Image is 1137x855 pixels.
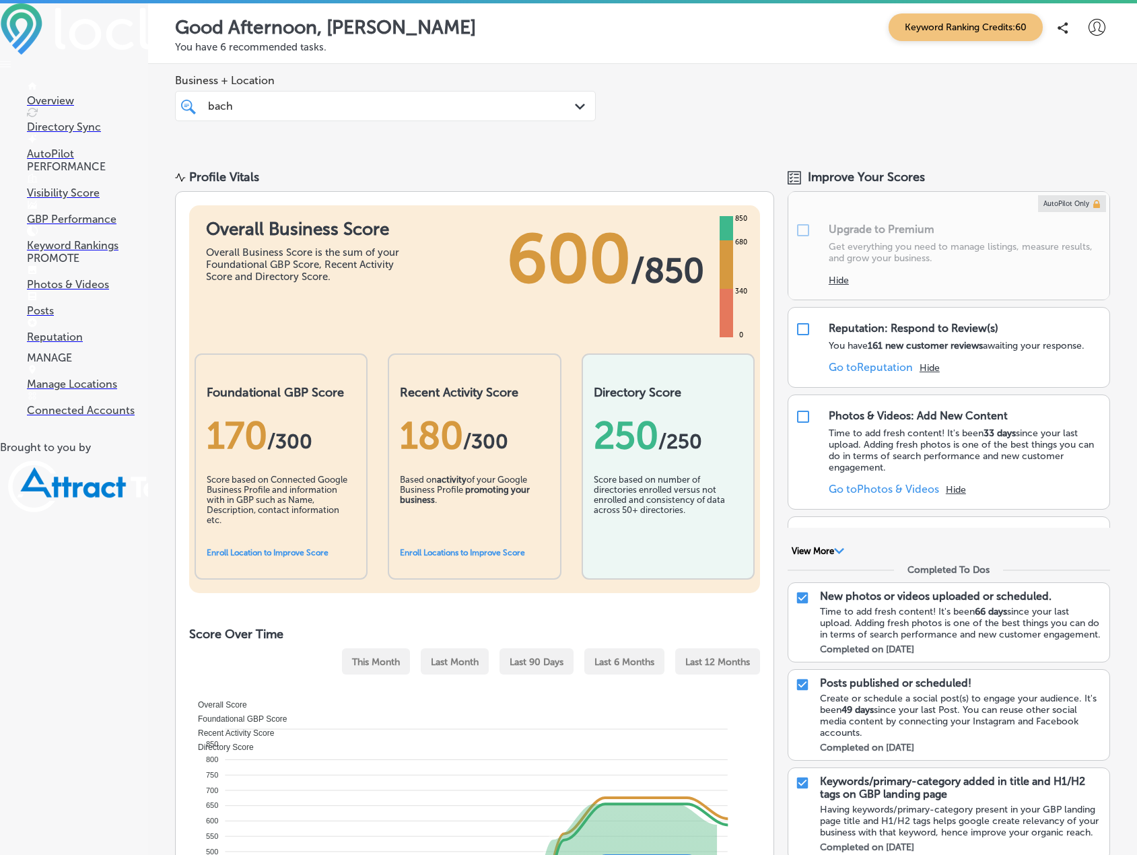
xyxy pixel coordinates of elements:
a: Posts [27,292,148,317]
div: 0 [736,330,746,341]
a: Enroll Location to Improve Score [207,548,329,557]
p: Good Afternoon, [PERSON_NAME] [175,16,476,38]
div: Having keywords/primary-category present in your GBP landing page title and H1/H2 tags helps goog... [820,804,1103,838]
a: AutoPilot [27,135,148,160]
tspan: 550 [206,832,218,840]
p: Time to add fresh content! It's been since your last upload. Adding fresh photos is one of the be... [829,427,1103,473]
p: Connected Accounts [27,404,148,417]
span: Keyword Ranking Credits: 60 [889,13,1043,41]
div: 850 [732,213,750,224]
tspan: 700 [206,786,218,794]
a: Visibility Score [27,174,148,199]
p: PROMOTE [27,252,148,265]
a: Overview [27,81,148,107]
p: Posts [27,304,148,317]
strong: 66 days [975,606,1007,617]
tspan: 800 [206,755,218,763]
a: Enroll Locations to Improve Score [400,548,525,557]
span: Directory Score [188,743,254,752]
p: Reputation [27,331,148,343]
p: Photos & Videos [27,278,148,291]
p: AutoPilot [27,147,148,160]
span: Last 90 Days [510,656,563,668]
span: Recent Activity Score [188,728,274,738]
label: Completed on [DATE] [820,742,914,753]
div: 170 [207,413,355,458]
span: Improve Your Scores [808,170,925,184]
label: Completed on [DATE] [820,842,914,853]
h2: Foundational GBP Score [207,385,355,400]
span: /250 [658,430,702,454]
div: 340 [732,286,750,297]
label: Completed on [DATE] [820,644,914,655]
a: Go toReputation [829,361,913,374]
span: Last Month [431,656,479,668]
b: promoting your business [400,485,530,505]
div: Score based on number of directories enrolled versus not enrolled and consistency of data across ... [594,475,743,542]
div: Overall Business Score is the sum of your Foundational GBP Score, Recent Activity Score and Direc... [206,246,408,283]
div: Profile Vitals [189,170,259,184]
h2: Score Over Time [189,627,760,642]
div: Photos & Videos: Add New Content [829,409,1008,422]
h1: Overall Business Score [206,219,408,240]
button: Hide [829,275,849,286]
a: Keyword Rankings [27,226,148,252]
p: Overview [27,94,148,107]
button: View More [788,545,849,557]
p: MANAGE [27,351,148,364]
span: Business + Location [175,74,596,87]
tspan: 750 [206,771,218,779]
a: Directory Sync [27,108,148,133]
span: Overall Score [188,700,247,710]
div: Create or schedule a social post(s) to engage your audience. It's been since your last Post. You ... [820,693,1103,739]
button: Hide [920,362,940,374]
span: Last 12 Months [685,656,750,668]
tspan: 650 [206,801,218,809]
p: PERFORMANCE [27,160,148,173]
span: / 300 [267,430,312,454]
button: Hide [946,484,966,495]
strong: 33 days [984,427,1016,439]
a: Manage Locations [27,365,148,390]
div: Based on of your Google Business Profile . [400,475,549,542]
div: Score based on Connected Google Business Profile and information with in GBP such as Name, Descri... [207,475,355,542]
tspan: 600 [206,817,218,825]
span: / 850 [631,250,704,291]
p: GBP Performance [27,213,148,226]
a: Connected Accounts [27,391,148,417]
div: 250 [594,413,743,458]
span: Foundational GBP Score [188,714,287,724]
p: Posts published or scheduled! [820,677,971,689]
p: You have awaiting your response. [829,340,1084,351]
a: Go toPhotos & Videos [829,483,939,495]
p: Manage Locations [27,378,148,390]
strong: 161 new customer reviews [868,340,983,351]
p: Visibility Score [27,186,148,199]
span: /300 [463,430,508,454]
strong: 49 days [841,704,874,716]
div: 680 [732,237,750,248]
p: Keyword Rankings [27,239,148,252]
p: Directory Sync [27,121,148,133]
span: This Month [352,656,400,668]
div: Time to add fresh content! It's been since your last upload. Adding fresh photos is one of the be... [820,606,1103,640]
div: Reputation: Respond to Review(s) [829,322,998,335]
a: GBP Performance [27,200,148,226]
span: 600 [507,219,631,300]
h2: Recent Activity Score [400,385,549,400]
span: Last 6 Months [594,656,654,668]
b: activity [437,475,467,485]
p: New photos or videos uploaded or scheduled. [820,590,1052,603]
a: Photos & Videos [27,265,148,291]
div: Completed To Dos [907,564,990,576]
p: Keywords/primary-category added in title and H1/H2 tags on GBP landing page [820,775,1103,800]
p: You have 6 recommended tasks. [175,41,1110,53]
a: Reputation [27,318,148,343]
h2: Directory Score [594,385,743,400]
tspan: 850 [206,740,218,748]
div: 180 [400,413,549,458]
